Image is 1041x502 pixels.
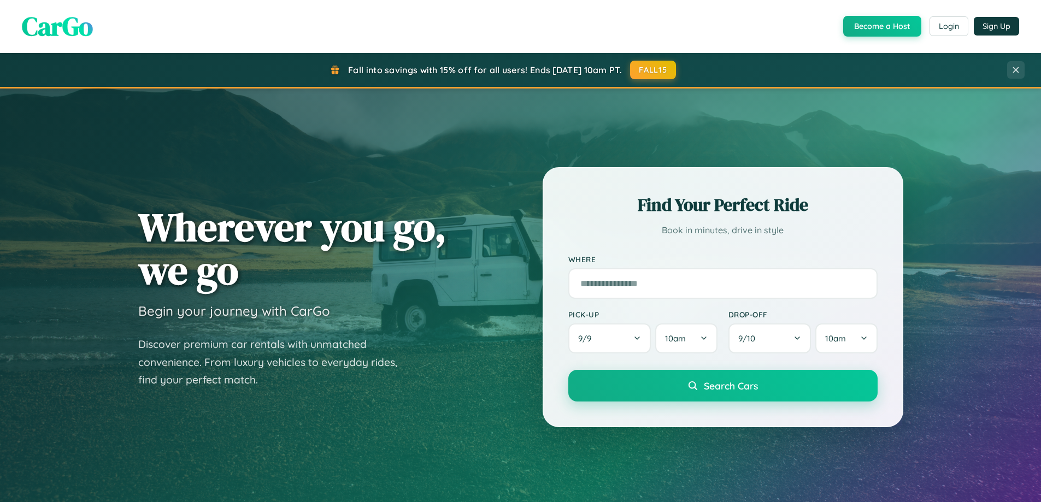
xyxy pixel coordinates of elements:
[665,333,686,344] span: 10am
[815,323,877,353] button: 10am
[655,323,717,353] button: 10am
[728,310,878,319] label: Drop-off
[704,380,758,392] span: Search Cars
[568,370,878,401] button: Search Cars
[930,16,968,36] button: Login
[843,16,921,37] button: Become a Host
[138,335,411,389] p: Discover premium car rentals with unmatched convenience. From luxury vehicles to everyday rides, ...
[568,323,651,353] button: 9/9
[630,61,676,79] button: FALL15
[728,323,811,353] button: 9/10
[578,333,597,344] span: 9 / 9
[138,303,330,319] h3: Begin your journey with CarGo
[138,205,446,292] h1: Wherever you go, we go
[825,333,846,344] span: 10am
[974,17,1019,36] button: Sign Up
[568,222,878,238] p: Book in minutes, drive in style
[568,310,717,319] label: Pick-up
[22,8,93,44] span: CarGo
[738,333,761,344] span: 9 / 10
[568,255,878,264] label: Where
[348,64,622,75] span: Fall into savings with 15% off for all users! Ends [DATE] 10am PT.
[568,193,878,217] h2: Find Your Perfect Ride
